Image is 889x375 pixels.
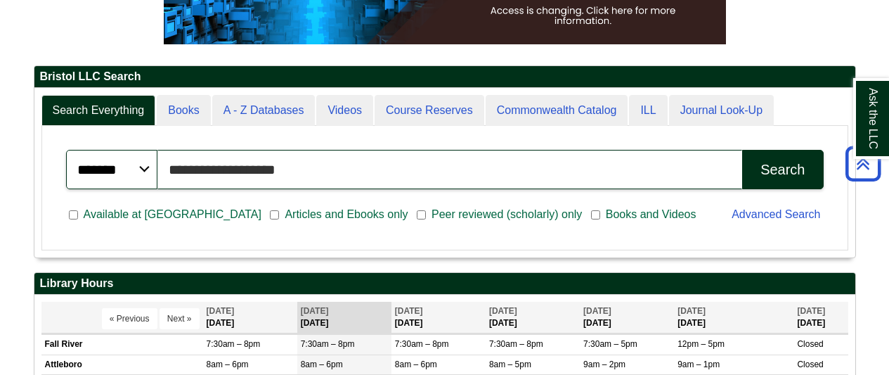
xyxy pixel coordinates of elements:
[489,360,531,369] span: 8am – 5pm
[797,339,823,349] span: Closed
[583,360,625,369] span: 9am – 2pm
[426,206,588,223] span: Peer reviewed (scholarly) only
[41,95,156,127] a: Search Everything
[793,302,848,333] th: [DATE]
[395,360,437,369] span: 8am – 6pm
[797,360,823,369] span: Closed
[395,339,449,349] span: 7:30am – 8pm
[674,302,793,333] th: [DATE]
[391,302,486,333] th: [DATE]
[629,95,667,127] a: ILL
[677,360,720,369] span: 9am – 1pm
[742,150,823,189] button: Search
[797,306,825,316] span: [DATE]
[157,95,210,127] a: Books
[489,306,517,316] span: [DATE]
[580,302,674,333] th: [DATE]
[417,209,426,222] input: Peer reviewed (scholarly) only
[78,206,267,223] span: Available at [GEOGRAPHIC_DATA]
[207,306,235,316] span: [DATE]
[677,306,706,316] span: [DATE]
[160,308,200,329] button: Next »
[102,308,157,329] button: « Previous
[34,273,855,295] h2: Library Hours
[301,360,343,369] span: 8am – 6pm
[41,335,203,355] td: Fall River
[395,306,423,316] span: [DATE]
[591,209,600,222] input: Books and Videos
[375,95,484,127] a: Course Reserves
[212,95,316,127] a: A - Z Databases
[279,206,413,223] span: Articles and Ebooks only
[270,209,279,222] input: Articles and Ebooks only
[301,306,329,316] span: [DATE]
[677,339,725,349] span: 12pm – 5pm
[316,95,373,127] a: Videos
[207,339,261,349] span: 7:30am – 8pm
[489,339,543,349] span: 7:30am – 8pm
[34,66,855,88] h2: Bristol LLC Search
[669,95,774,127] a: Journal Look-Up
[203,302,297,333] th: [DATE]
[486,95,628,127] a: Commonwealth Catalog
[841,154,885,173] a: Back to Top
[69,209,78,222] input: Available at [GEOGRAPHIC_DATA]
[583,306,611,316] span: [DATE]
[207,360,249,369] span: 8am – 6pm
[760,162,805,178] div: Search
[600,206,702,223] span: Books and Videos
[297,302,391,333] th: [DATE]
[41,355,203,374] td: Attleboro
[583,339,637,349] span: 7:30am – 5pm
[486,302,580,333] th: [DATE]
[732,208,820,220] a: Advanced Search
[301,339,355,349] span: 7:30am – 8pm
